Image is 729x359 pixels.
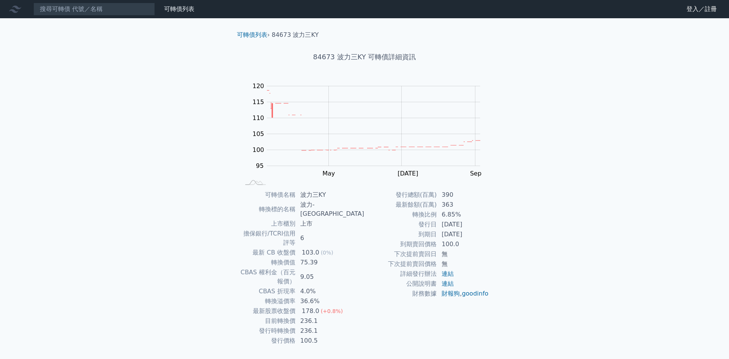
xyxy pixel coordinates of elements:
[252,82,264,90] tspan: 120
[240,316,296,326] td: 目前轉換價
[296,190,364,200] td: 波力三KY
[364,239,437,249] td: 到期賣回價格
[296,326,364,336] td: 236.1
[252,130,264,138] tspan: 105
[249,82,492,177] g: Chart
[237,31,267,38] a: 可轉債列表
[240,296,296,306] td: 轉換溢價率
[296,219,364,229] td: 上市
[267,90,480,150] g: Series
[272,30,319,40] li: 84673 波力三KY
[437,200,489,210] td: 363
[437,249,489,259] td: 無
[364,249,437,259] td: 下次提前賣回日
[296,296,364,306] td: 36.6%
[296,336,364,346] td: 100.5
[680,3,723,15] a: 登入／註冊
[442,290,460,297] a: 財報狗
[462,290,488,297] a: goodinfo
[256,162,264,169] tspan: 95
[240,190,296,200] td: 可轉債名稱
[240,336,296,346] td: 發行價格
[296,267,364,286] td: 9.05
[240,229,296,248] td: 擔保銀行/TCRI信用評等
[437,229,489,239] td: [DATE]
[321,250,333,256] span: (0%)
[240,248,296,258] td: 最新 CB 收盤價
[364,269,437,279] td: 詳細發行辦法
[240,306,296,316] td: 最新股票收盤價
[364,190,437,200] td: 發行總額(百萬)
[437,190,489,200] td: 390
[364,220,437,229] td: 發行日
[33,3,155,16] input: 搜尋可轉債 代號／名稱
[300,307,321,316] div: 178.0
[240,286,296,296] td: CBAS 折現率
[300,248,321,257] div: 103.0
[296,229,364,248] td: 6
[437,259,489,269] td: 無
[364,210,437,220] td: 轉換比例
[252,98,264,106] tspan: 115
[240,326,296,336] td: 發行時轉換價
[364,200,437,210] td: 最新餘額(百萬)
[437,239,489,249] td: 100.0
[231,52,498,62] h1: 84673 波力三KY 可轉債詳細資訊
[398,170,418,177] tspan: [DATE]
[240,258,296,267] td: 轉換價值
[364,279,437,289] td: 公開說明書
[437,210,489,220] td: 6.85%
[437,220,489,229] td: [DATE]
[321,308,343,314] span: (+0.8%)
[164,5,194,13] a: 可轉債列表
[296,316,364,326] td: 236.1
[252,114,264,122] tspan: 110
[240,267,296,286] td: CBAS 權利金（百元報價）
[296,258,364,267] td: 75.39
[322,170,335,177] tspan: May
[364,289,437,299] td: 財務數據
[442,280,454,287] a: 連結
[240,219,296,229] td: 上市櫃別
[364,259,437,269] td: 下次提前賣回價格
[296,286,364,296] td: 4.0%
[252,146,264,153] tspan: 100
[237,30,270,40] li: ›
[442,270,454,277] a: 連結
[296,200,364,219] td: 波力-[GEOGRAPHIC_DATA]
[240,200,296,219] td: 轉換標的名稱
[470,170,481,177] tspan: Sep
[437,289,489,299] td: ,
[364,229,437,239] td: 到期日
